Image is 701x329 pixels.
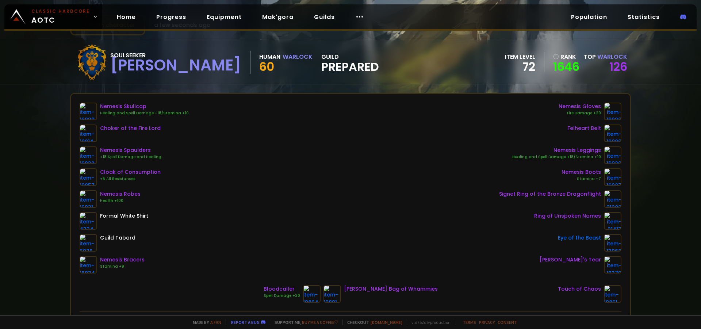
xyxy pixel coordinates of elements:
[604,103,621,120] img: item-16928
[80,168,97,186] img: item-19857
[604,212,621,230] img: item-21417
[283,52,313,61] div: Warlock
[302,320,338,325] a: Buy me a coffee
[100,198,141,204] div: Health +100
[100,234,135,242] div: Guild Tabard
[499,190,601,198] div: Signet Ring of the Bronze Dragonflight
[100,110,189,116] div: Healing and Spell Damage +18/Stamina +10
[558,285,601,293] div: Touch of Chaos
[264,285,300,293] div: Bloodcaller
[562,168,601,176] div: Nemesis Boots
[80,234,97,252] img: item-5976
[323,285,341,303] img: item-19891
[604,256,621,273] img: item-19379
[559,110,601,116] div: Fire Damage +20
[604,146,621,164] img: item-16930
[565,9,613,24] a: Population
[31,8,90,15] small: Classic Hardcore
[256,9,299,24] a: Mak'gora
[270,320,338,325] span: Support me,
[100,154,161,160] div: +18 Spell Damage and Healing
[321,52,379,72] div: guild
[100,256,145,264] div: Nemesis Bracers
[584,52,627,61] div: Top
[201,9,248,24] a: Equipment
[111,9,142,24] a: Home
[534,212,601,220] div: Ring of Unspoken Names
[512,154,601,160] div: Healing and Spell Damage +18/Stamina +10
[264,293,300,299] div: Spell Damage +30
[604,285,621,303] img: item-19861
[597,53,627,61] span: Warlock
[80,103,97,120] img: item-16929
[567,125,601,132] div: Felheart Belt
[512,146,601,154] div: Nemesis Leggings
[540,256,601,264] div: [PERSON_NAME]'s Tear
[498,320,517,325] a: Consent
[505,52,535,61] div: item level
[80,212,97,230] img: item-4334
[100,176,161,182] div: +5 All Resistances
[303,285,321,303] img: item-19864
[80,256,97,273] img: item-16934
[558,234,601,242] div: Eye of the Beast
[100,168,161,176] div: Cloak of Consumption
[210,320,221,325] a: a fan
[4,4,102,29] a: Classic HardcoreAOTC
[259,52,280,61] div: Human
[100,125,161,132] div: Choker of the Fire Lord
[80,190,97,208] img: item-16931
[150,9,192,24] a: Progress
[80,125,97,142] img: item-18814
[407,320,451,325] span: v. d752d5 - production
[100,103,189,110] div: Nemesis Skullcap
[463,320,476,325] a: Terms
[604,234,621,252] img: item-13968
[344,285,438,293] div: [PERSON_NAME] Bag of Whammies
[559,103,601,110] div: Nemesis Gloves
[100,264,145,269] div: Stamina +9
[342,320,402,325] span: Checkout
[110,51,241,60] div: Soulseeker
[100,212,148,220] div: Formal White Shirt
[31,8,90,26] span: AOTC
[505,61,535,72] div: 72
[479,320,495,325] a: Privacy
[609,58,627,75] a: 126
[371,320,402,325] a: [DOMAIN_NAME]
[562,176,601,182] div: Stamina +7
[110,60,241,71] div: [PERSON_NAME]
[308,9,341,24] a: Guilds
[553,61,579,72] a: 1646
[604,125,621,142] img: item-16806
[604,190,621,208] img: item-21208
[188,320,221,325] span: Made by
[231,320,260,325] a: Report a bug
[604,168,621,186] img: item-16927
[100,146,161,154] div: Nemesis Spaulders
[259,58,274,75] span: 60
[100,190,141,198] div: Nemesis Robes
[80,146,97,164] img: item-16932
[553,52,579,61] div: rank
[321,61,379,72] span: Prepared
[622,9,666,24] a: Statistics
